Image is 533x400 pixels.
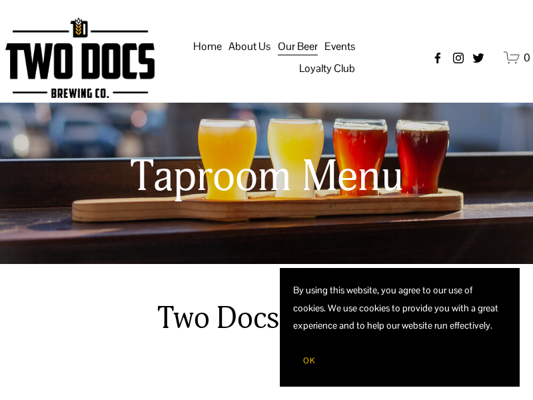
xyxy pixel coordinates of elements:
a: twitter-unauth [472,51,485,65]
a: folder dropdown [299,58,355,81]
h2: Two Docs On Tap [142,300,392,337]
a: Home [193,35,222,58]
span: Loyalty Club [299,59,355,79]
a: folder dropdown [229,35,270,58]
a: 0 items in cart [504,49,530,66]
span: OK [303,355,315,366]
span: 0 [524,51,530,65]
a: instagram-unauth [452,51,465,65]
span: Events [324,37,355,57]
button: OK [293,348,325,373]
p: By using this website, you agree to our use of cookies. We use cookies to provide you with a grea... [293,281,506,335]
span: About Us [229,37,270,57]
h1: Taproom Menu [71,153,462,201]
a: folder dropdown [278,35,318,58]
a: folder dropdown [324,35,355,58]
img: Two Docs Brewing Co. [5,17,155,98]
section: Cookie banner [280,268,520,387]
a: Facebook [431,51,444,65]
span: Our Beer [278,37,318,57]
